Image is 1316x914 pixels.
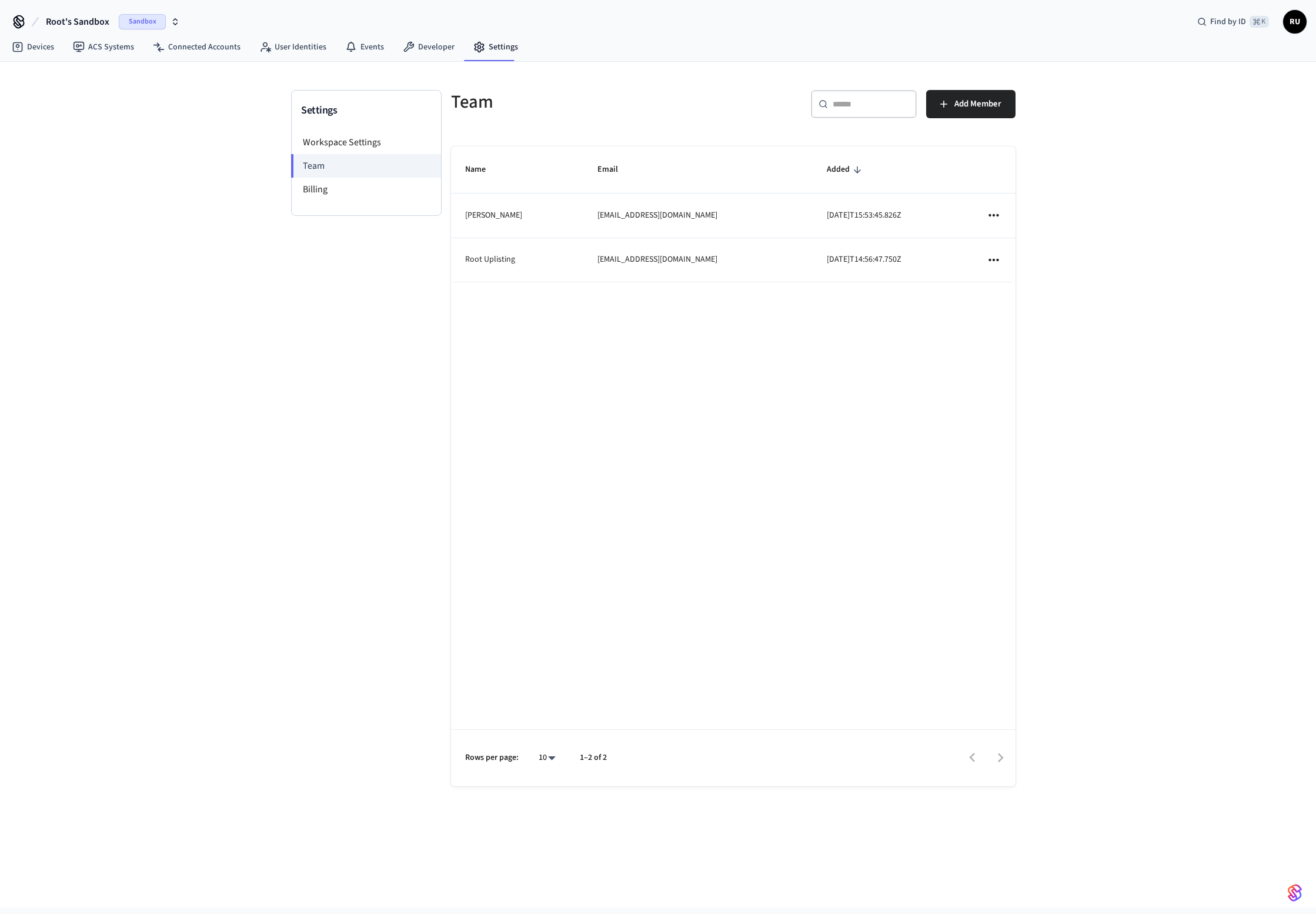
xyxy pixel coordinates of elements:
button: RU [1283,10,1307,34]
span: Add Member [954,96,1001,112]
a: Events [336,36,393,58]
td: [EMAIL_ADDRESS][DOMAIN_NAME] [583,238,813,282]
span: Email [597,161,633,179]
table: sticky table [451,146,1016,282]
img: SeamLogoGradient.69752ec5.svg [1288,883,1302,902]
span: Root's Sandbox [46,15,109,29]
a: Settings [464,36,527,58]
span: RU [1284,11,1305,32]
h3: Settings [301,102,432,119]
a: Devices [2,36,64,58]
td: [DATE]T14:56:47.750Z [813,238,972,282]
li: Workspace Settings [292,131,441,154]
a: Connected Accounts [143,36,250,58]
a: Developer [393,36,464,58]
span: Name [465,161,501,179]
span: Sandbox [119,14,166,29]
td: Root Uplisting [451,238,583,282]
li: Team [291,154,441,178]
button: Add Member [926,90,1016,118]
a: ACS Systems [64,36,143,58]
span: ⌘ K [1250,16,1269,28]
li: Billing [292,178,441,201]
td: [DATE]T15:53:45.826Z [813,194,972,238]
td: [PERSON_NAME] [451,194,583,238]
div: Find by ID⌘ K [1188,11,1278,32]
div: 10 [533,749,561,766]
span: Added [827,161,865,179]
h5: Team [451,90,726,114]
td: [EMAIL_ADDRESS][DOMAIN_NAME] [583,194,813,238]
a: User Identities [250,36,336,58]
span: Find by ID [1210,16,1246,28]
p: Rows per page: [465,752,519,764]
p: 1–2 of 2 [580,752,607,764]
